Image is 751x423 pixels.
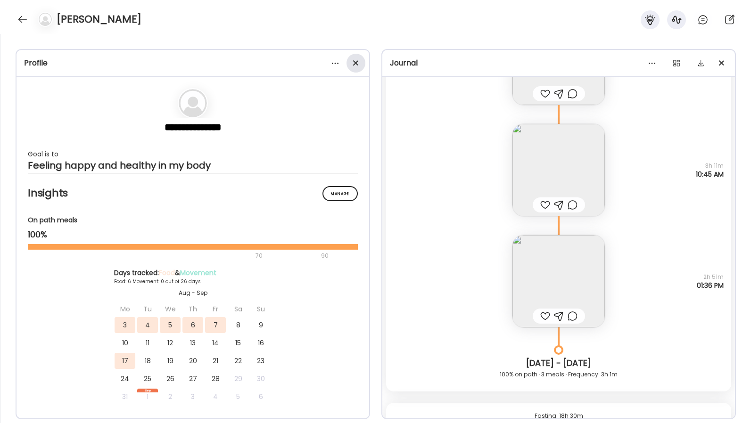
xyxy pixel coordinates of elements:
[390,57,727,69] div: Journal
[205,353,226,369] div: 21
[160,371,181,387] div: 26
[250,389,271,405] div: 6
[250,371,271,387] div: 30
[322,186,358,201] div: Manage
[182,371,203,387] div: 27
[512,235,605,327] img: images%2FbVUeRT6bDOP0vLYSsfvOpHKriY13%2F7RBTgdbTmVr3M6xF08P5%2F7QOYY7SPFWLJEp78EuLL_240
[160,335,181,351] div: 12
[28,186,358,200] h2: Insights
[182,353,203,369] div: 20
[182,389,203,405] div: 3
[205,301,226,317] div: Fr
[179,89,207,117] img: bg-avatar-default.svg
[394,358,724,369] div: [DATE] - [DATE]
[28,148,358,160] div: Goal is to
[57,12,141,27] h4: [PERSON_NAME]
[205,389,226,405] div: 4
[696,170,724,179] span: 10:45 AM
[250,335,271,351] div: 16
[228,353,248,369] div: 22
[137,301,158,317] div: Tu
[228,317,248,333] div: 8
[39,13,52,26] img: bg-avatar-default.svg
[115,335,135,351] div: 10
[28,229,358,240] div: 100%
[228,389,248,405] div: 5
[697,273,724,281] span: 2h 51m
[228,371,248,387] div: 29
[228,301,248,317] div: Sa
[160,301,181,317] div: We
[160,353,181,369] div: 19
[205,335,226,351] div: 14
[115,353,135,369] div: 17
[137,353,158,369] div: 18
[160,317,181,333] div: 5
[182,301,203,317] div: Th
[394,410,724,422] div: Fasting: 18h 30m
[205,317,226,333] div: 7
[115,317,135,333] div: 3
[250,301,271,317] div: Su
[28,215,358,225] div: On path meals
[137,335,158,351] div: 11
[182,335,203,351] div: 13
[182,317,203,333] div: 6
[114,289,272,297] div: Aug - Sep
[180,268,216,277] span: Movement
[205,371,226,387] div: 28
[159,268,175,277] span: Food
[697,281,724,290] span: 01:36 PM
[512,124,605,216] img: images%2FbVUeRT6bDOP0vLYSsfvOpHKriY13%2Fcl3tMQvyYFbWDMOu08U2%2F4upg9RLFj8IQFTI1jTZT_240
[394,369,724,380] div: 100% on path · 3 meals · Frequency: 3h 1m
[137,317,158,333] div: 4
[28,160,358,171] div: Feeling happy and healthy in my body
[115,371,135,387] div: 24
[228,335,248,351] div: 15
[114,268,272,278] div: Days tracked: &
[115,389,135,405] div: 31
[250,353,271,369] div: 23
[24,57,362,69] div: Profile
[137,389,158,405] div: 1
[137,389,158,392] div: Sep
[137,371,158,387] div: 25
[115,301,135,317] div: Mo
[696,162,724,170] span: 3h 11m
[114,278,272,285] div: Food: 6 Movement: 0 out of 26 days
[250,317,271,333] div: 9
[28,250,318,261] div: 70
[320,250,330,261] div: 90
[160,389,181,405] div: 2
